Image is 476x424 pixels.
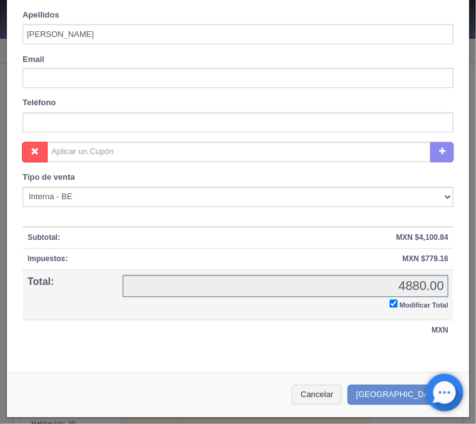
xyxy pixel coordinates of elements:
input: Modificar Total [390,300,398,308]
label: Teléfono [23,98,56,110]
label: Tipo de venta [23,172,75,184]
strong: MXN $4,100.84 [396,234,448,242]
th: Total: [23,271,118,321]
label: Apellidos [23,9,59,21]
input: Aplicar un Cupón [47,142,431,162]
button: [GEOGRAPHIC_DATA] [348,385,457,406]
strong: MXN [432,326,448,335]
label: Email [23,54,44,66]
th: Subtotal: [23,227,118,249]
th: Impuestos: [23,249,118,271]
strong: MXN $779.16 [403,255,448,264]
button: Cancelar [292,385,342,406]
small: Modificar Total [400,302,448,309]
